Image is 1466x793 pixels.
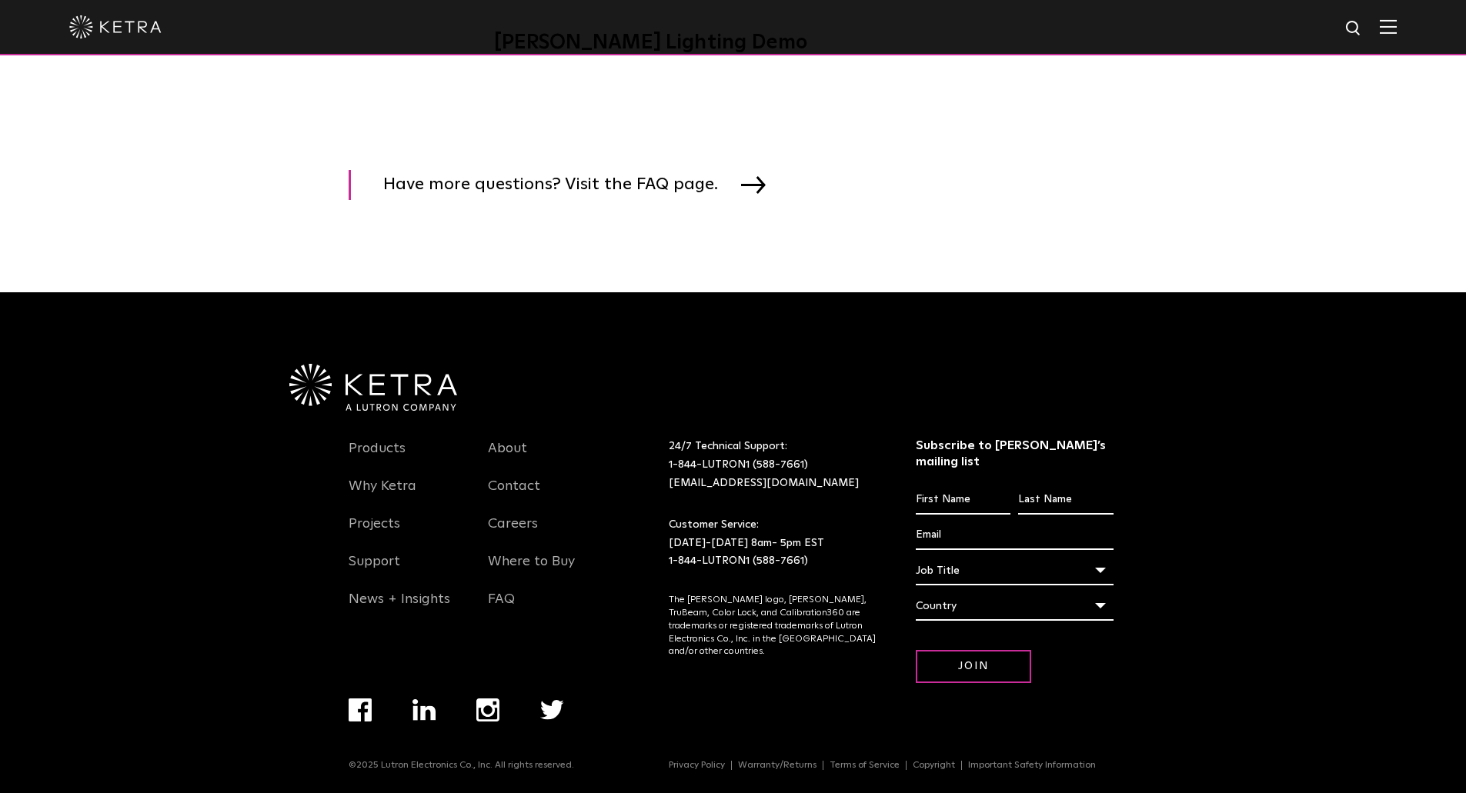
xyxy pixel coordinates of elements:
p: ©2025 Lutron Electronics Co., Inc. All rights reserved. [349,760,574,771]
a: Copyright [907,761,962,770]
p: 24/7 Technical Support: [669,438,877,492]
img: facebook [349,698,372,721]
img: twitter [540,700,564,720]
a: [EMAIL_ADDRESS][DOMAIN_NAME] [669,478,859,488]
a: Products [349,440,406,475]
img: linkedin [412,699,436,721]
img: arrow [741,176,766,193]
img: ketra-logo-2019-white [69,15,162,38]
a: News + Insights [349,591,450,626]
div: Navigation Menu [488,438,605,626]
p: Customer Service: [DATE]-[DATE] 8am- 5pm EST [669,516,877,571]
span: Have more questions? Visit the FAQ page. [383,170,741,200]
div: Navigation Menu [669,760,1117,771]
a: FAQ [488,591,515,626]
a: Warranty/Returns [732,761,823,770]
a: Important Safety Information [962,761,1102,770]
a: Contact [488,478,540,513]
input: Join [916,650,1031,683]
a: Projects [349,515,400,551]
input: Email [916,521,1114,550]
a: Support [349,553,400,588]
img: Ketra-aLutronCo_White_RGB [289,364,457,411]
img: Hamburger%20Nav.svg [1380,19,1397,34]
div: Navigation Menu [349,698,605,760]
a: Careers [488,515,538,551]
h3: Subscribe to [PERSON_NAME]’s mailing list [916,438,1114,470]
input: Last Name [1018,485,1113,515]
a: Where to Buy [488,553,575,588]
img: search icon [1344,19,1364,38]
a: Terms of Service [823,761,907,770]
a: 1-844-LUTRON1 (588-7661) [669,555,808,566]
a: Have more questions? Visit the FAQ page. [349,170,785,200]
div: Navigation Menu [349,438,466,626]
div: Country [916,591,1114,621]
a: 1-844-LUTRON1 (588-7661) [669,459,808,470]
p: The [PERSON_NAME] logo, [PERSON_NAME], TruBeam, Color Lock, and Calibration360 are trademarks or ... [669,594,877,658]
a: Why Ketra [349,478,416,513]
input: First Name [916,485,1010,515]
a: Privacy Policy [663,761,732,770]
a: About [488,440,527,475]
img: instagram [476,698,499,721]
div: Job Title [916,556,1114,585]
